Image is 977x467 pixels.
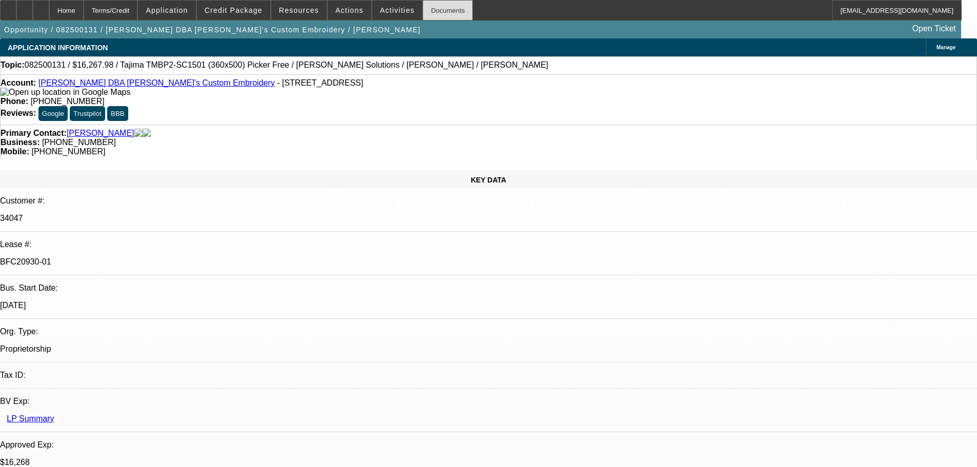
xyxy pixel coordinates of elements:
[279,6,319,14] span: Resources
[335,6,364,14] span: Actions
[1,147,29,156] strong: Mobile:
[70,106,105,121] button: Trustpilot
[1,109,36,117] strong: Reviews:
[107,106,128,121] button: BBB
[380,6,415,14] span: Activities
[1,88,130,96] a: View Google Maps
[908,20,960,37] a: Open Ticket
[7,414,54,423] a: LP Summary
[1,97,28,106] strong: Phone:
[936,45,955,50] span: Manage
[138,1,195,20] button: Application
[1,60,25,70] strong: Topic:
[42,138,116,147] span: [PHONE_NUMBER]
[38,106,68,121] button: Google
[146,6,188,14] span: Application
[4,26,421,34] span: Opportunity / 082500131 / [PERSON_NAME] DBA [PERSON_NAME]'s Custom Embroidery / [PERSON_NAME]
[143,129,151,138] img: linkedin-icon.png
[25,60,548,70] span: 082500131 / $16,267.98 / Tajima TMBP2-SC1501 (360x500) Picker Free / [PERSON_NAME] Solutions / [P...
[1,78,36,87] strong: Account:
[31,147,105,156] span: [PHONE_NUMBER]
[197,1,270,20] button: Credit Package
[67,129,134,138] a: [PERSON_NAME]
[277,78,363,87] span: - [STREET_ADDRESS]
[471,176,506,184] span: KEY DATA
[38,78,275,87] a: [PERSON_NAME] DBA [PERSON_NAME]'s Custom Embroidery
[31,97,105,106] span: [PHONE_NUMBER]
[328,1,371,20] button: Actions
[1,138,39,147] strong: Business:
[8,44,108,52] span: APPLICATION INFORMATION
[134,129,143,138] img: facebook-icon.png
[205,6,263,14] span: Credit Package
[1,129,67,138] strong: Primary Contact:
[1,88,130,97] img: Open up location in Google Maps
[271,1,327,20] button: Resources
[372,1,423,20] button: Activities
